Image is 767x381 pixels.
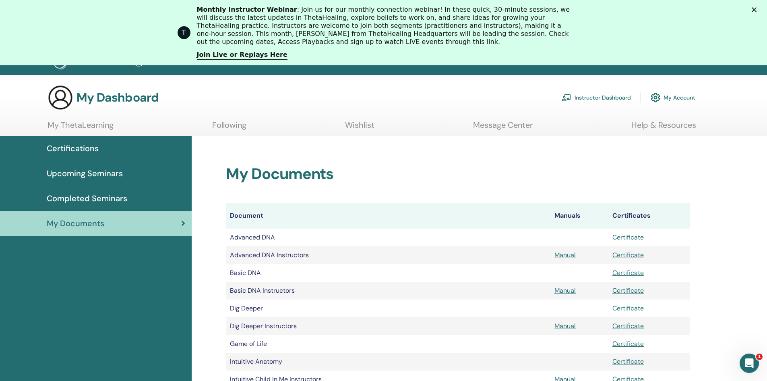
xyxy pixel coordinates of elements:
[226,203,550,229] th: Document
[197,6,297,13] b: Monthly Instructor Webinar
[47,167,123,179] span: Upcoming Seminars
[612,269,644,277] a: Certificate
[651,89,695,106] a: My Account
[47,217,104,229] span: My Documents
[612,233,644,242] a: Certificate
[226,353,550,371] td: Intuitive Anatomy
[756,354,763,360] span: 1
[612,322,644,330] a: Certificate
[76,90,159,105] h3: My Dashboard
[47,142,99,154] span: Certifications
[554,251,576,259] a: Manual
[562,89,631,106] a: Instructor Dashboard
[226,300,550,317] td: Dig Deeper
[197,6,577,46] div: : Join us for our monthly connection webinar! In these quick, 30-minute sessions, we will discuss...
[752,7,760,12] div: Закрыть
[226,165,690,183] h2: My Documents
[550,203,608,229] th: Manuals
[740,354,759,373] iframe: Intercom live chat
[612,339,644,348] a: Certificate
[554,286,576,295] a: Manual
[226,317,550,335] td: Dig Deeper Instructors
[48,120,114,136] a: My ThetaLearning
[608,203,690,229] th: Certificates
[612,251,644,259] a: Certificate
[651,91,660,104] img: cog.svg
[226,246,550,264] td: Advanced DNA Instructors
[554,322,576,330] a: Manual
[612,286,644,295] a: Certificate
[345,120,374,136] a: Wishlist
[226,229,550,246] td: Advanced DNA
[226,335,550,353] td: Game of Life
[48,85,73,110] img: generic-user-icon.jpg
[631,120,696,136] a: Help & Resources
[197,51,287,60] a: Join Live or Replays Here
[562,94,571,101] img: chalkboard-teacher.svg
[612,304,644,312] a: Certificate
[178,26,190,39] div: Profile image for ThetaHealing
[212,120,246,136] a: Following
[473,120,533,136] a: Message Center
[47,192,127,204] span: Completed Seminars
[226,264,550,282] td: Basic DNA
[226,282,550,300] td: Basic DNA Instructors
[612,357,644,366] a: Certificate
